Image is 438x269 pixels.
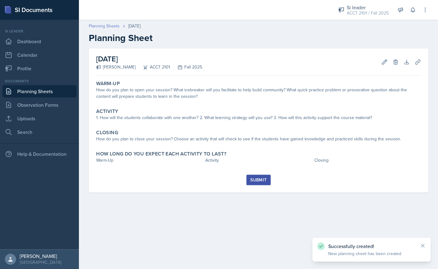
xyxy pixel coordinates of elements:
div: Activity [205,157,312,163]
label: How long do you expect each activity to last? [96,151,226,157]
div: How do you plan to open your session? What icebreaker will you facilitate to help build community... [96,87,421,100]
label: Closing [96,130,118,136]
h2: Planning Sheet [89,32,428,43]
div: Fall 2025 [170,64,202,70]
div: Help & Documentation [2,148,76,160]
div: Submit [250,177,267,182]
a: Planning Sheets [89,23,120,29]
div: ACCT 2101 / Fall 2025 [347,10,389,16]
div: [PERSON_NAME] [20,253,61,259]
a: Calendar [2,49,76,61]
p: New planning sheet has been created [328,250,415,257]
a: Profile [2,62,76,75]
div: [GEOGRAPHIC_DATA] [20,259,61,265]
div: ACCT 2101 [136,64,170,70]
a: Uploads [2,112,76,125]
div: Warm-Up [96,157,203,163]
div: Si leader [347,4,389,11]
label: Activity [96,108,118,114]
div: 1. How will the students collaborate with one another? 2. What learning strategy will you use? 3.... [96,114,421,121]
div: Si leader [2,28,76,34]
div: Closing [314,157,421,163]
p: Successfully created! [328,243,415,249]
div: [PERSON_NAME] [96,64,136,70]
h2: [DATE] [96,53,202,64]
button: Submit [246,175,271,185]
label: Warm-Up [96,81,120,87]
a: Search [2,126,76,138]
a: Observation Forms [2,99,76,111]
a: Planning Sheets [2,85,76,97]
div: [DATE] [128,23,141,29]
div: Documents [2,78,76,84]
div: How do you plan to close your session? Choose an activity that will check to see if the students ... [96,136,421,142]
a: Dashboard [2,35,76,48]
